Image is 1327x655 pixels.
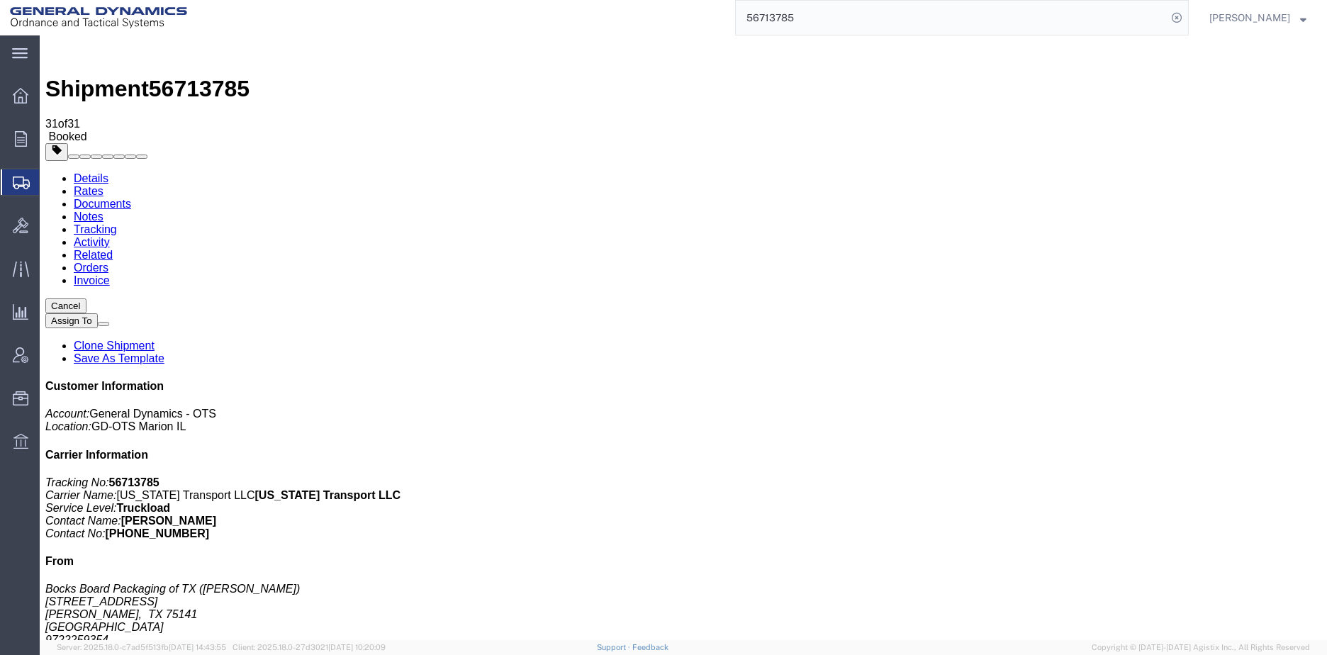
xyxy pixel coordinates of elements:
[632,643,668,651] a: Feedback
[1209,9,1307,26] button: [PERSON_NAME]
[1209,10,1290,26] span: Russell Borum
[736,1,1167,35] input: Search for shipment number, reference number
[597,643,632,651] a: Support
[10,7,187,28] img: logo
[57,643,226,651] span: Server: 2025.18.0-c7ad5f513fb
[1092,642,1310,654] span: Copyright © [DATE]-[DATE] Agistix Inc., All Rights Reserved
[169,643,226,651] span: [DATE] 14:43:55
[328,643,386,651] span: [DATE] 10:20:09
[233,643,386,651] span: Client: 2025.18.0-27d3021
[40,35,1327,640] iframe: FS Legacy Container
